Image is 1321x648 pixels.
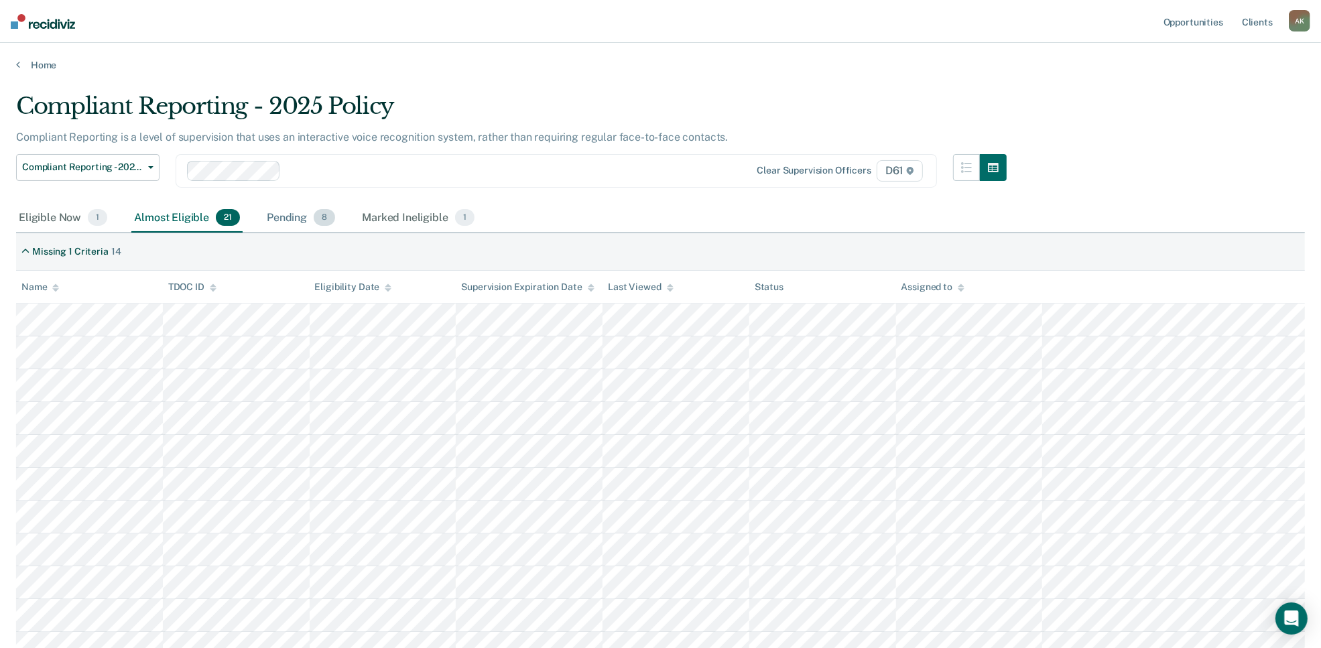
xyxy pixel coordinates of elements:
[111,246,121,257] div: 14
[1275,602,1308,635] div: Open Intercom Messenger
[359,204,477,233] div: Marked Ineligible1
[1289,10,1310,31] button: AK
[755,281,783,293] div: Status
[21,281,59,293] div: Name
[314,209,335,226] span: 8
[757,165,871,176] div: Clear supervision officers
[16,204,110,233] div: Eligible Now1
[16,154,160,181] button: Compliant Reporting - 2025 Policy
[16,131,728,143] p: Compliant Reporting is a level of supervision that uses an interactive voice recognition system, ...
[608,281,673,293] div: Last Viewed
[901,281,964,293] div: Assigned to
[264,204,338,233] div: Pending8
[216,209,240,226] span: 21
[88,209,107,226] span: 1
[315,281,392,293] div: Eligibility Date
[16,241,126,263] div: Missing 1 Criteria14
[877,160,923,182] span: D61
[22,161,143,173] span: Compliant Reporting - 2025 Policy
[16,59,1305,71] a: Home
[32,246,108,257] div: Missing 1 Criteria
[16,92,1007,131] div: Compliant Reporting - 2025 Policy
[168,281,216,293] div: TDOC ID
[461,281,594,293] div: Supervision Expiration Date
[1289,10,1310,31] div: A K
[455,209,475,226] span: 1
[11,14,75,29] img: Recidiviz
[131,204,243,233] div: Almost Eligible21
